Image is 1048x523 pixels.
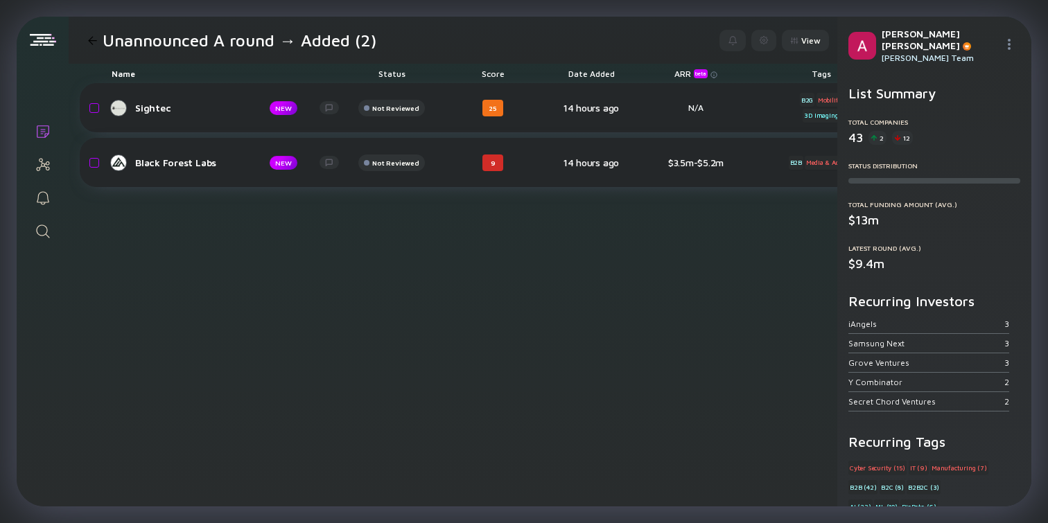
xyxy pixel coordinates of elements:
div: Score [454,64,532,83]
div: $3.5m-$5.2m [651,157,741,168]
div: Not Reviewed [372,159,419,167]
div: [PERSON_NAME] [PERSON_NAME] [882,28,998,51]
a: Lists [17,114,69,147]
div: Date Added [552,64,630,83]
div: 12 [892,131,913,145]
div: Total Companies [848,118,1020,126]
div: beta [694,69,708,78]
div: 3D Imaging [803,109,839,123]
h1: Unannounced A round → Added (2) [103,30,376,51]
div: Grove Ventures [848,357,1004,368]
div: AI (23) [848,499,873,513]
div: N/A [651,103,741,113]
div: 3 [1004,338,1009,348]
div: B2G [800,93,814,107]
div: 9 [482,154,503,171]
div: 14 hours ago [552,157,630,168]
div: IT (9) [909,461,929,475]
div: B2C (8) [880,480,905,494]
div: ML (10) [874,499,899,513]
a: Black Forest LabsNEW [112,154,350,171]
div: Manufacturing (7) [930,461,988,475]
img: Alex Profile Picture [848,32,876,60]
div: $13m [848,213,1020,227]
div: Samsung Next [848,338,1004,348]
span: Status [378,69,405,79]
div: Status Distribution [848,161,1020,170]
a: Investor Map [17,147,69,180]
div: 3 [1004,319,1009,329]
div: Not Reviewed [372,104,419,112]
div: 2 [1004,377,1009,387]
div: Sightec [135,102,247,114]
div: Cyber Security (15) [848,461,907,475]
div: 2 [1004,396,1009,407]
h2: Recurring Investors [848,293,1020,309]
div: Latest Round (Avg.) [848,244,1020,252]
h2: Recurring Tags [848,434,1020,450]
div: B2B (42) [848,480,877,494]
div: Y Combinator [848,377,1004,387]
h2: List Summary [848,85,1020,101]
div: 2 [868,131,887,145]
div: Black Forest Labs [135,157,247,168]
div: Media & Ads [805,156,844,170]
div: 14 hours ago [552,102,630,114]
div: B2B [789,156,803,170]
button: View [782,30,829,51]
div: [PERSON_NAME] Team [882,53,998,63]
a: SightecNEW [112,100,350,116]
a: Search [17,213,69,247]
a: Reminders [17,180,69,213]
div: 43 [848,130,863,145]
div: Name [101,64,350,83]
div: 25 [482,100,503,116]
div: Total Funding Amount (Avg.) [848,200,1020,209]
div: Secret Chord Ventures [848,396,1004,407]
img: Menu [1004,39,1015,50]
div: B2B2C (3) [907,480,941,494]
div: ARR [674,69,710,78]
div: Mobility [816,93,843,107]
div: 3 [1004,357,1009,368]
div: BigData (6) [900,499,938,513]
div: $9.4m [848,256,1020,271]
div: iAngels [848,319,1004,329]
div: Tags [783,64,860,83]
